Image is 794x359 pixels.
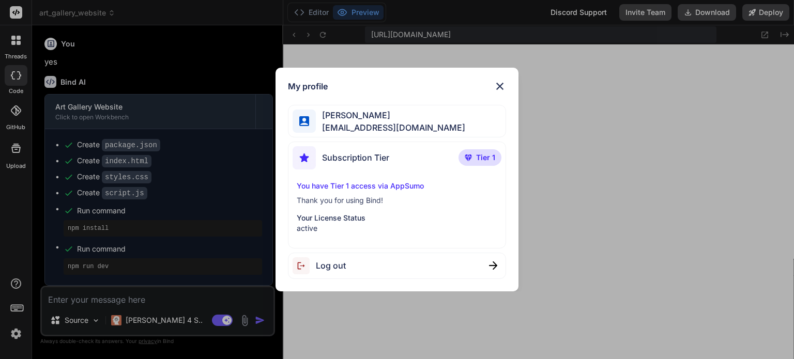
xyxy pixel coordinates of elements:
[293,146,316,169] img: subscription
[297,195,497,206] p: Thank you for using Bind!
[494,80,506,92] img: close
[293,257,316,274] img: logout
[316,259,346,272] span: Log out
[465,154,472,161] img: premium
[489,261,497,270] img: close
[316,109,465,121] span: [PERSON_NAME]
[299,116,309,126] img: profile
[297,181,497,191] p: You have Tier 1 access via AppSumo
[288,80,328,92] h1: My profile
[297,213,497,223] p: Your License Status
[322,151,389,164] span: Subscription Tier
[476,152,495,163] span: Tier 1
[297,223,497,233] p: active
[316,121,465,134] span: [EMAIL_ADDRESS][DOMAIN_NAME]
